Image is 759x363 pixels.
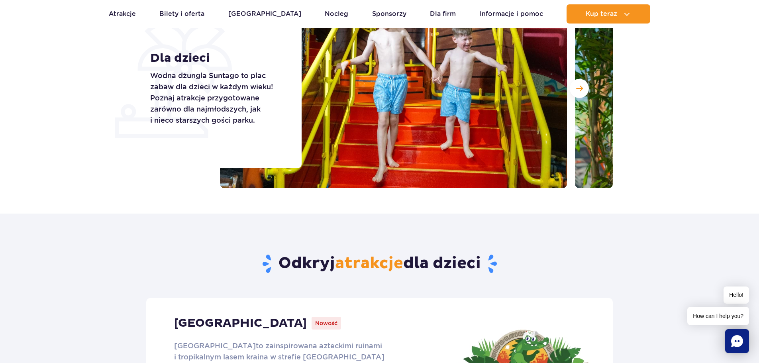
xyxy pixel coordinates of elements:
h1: Dla dzieci [150,51,284,65]
a: [GEOGRAPHIC_DATA] [228,4,301,24]
p: Wodna dżungla Suntago to plac zabaw dla dzieci w każdym wieku! Poznaj atrakcje przygotowane zarów... [150,70,284,126]
a: Nocleg [325,4,348,24]
div: Chat [725,329,749,353]
a: Informacje i pomoc [480,4,543,24]
span: atrakcje [335,253,403,273]
a: Atrakcje [109,4,136,24]
a: Dla firm [430,4,456,24]
span: How can I help you? [687,307,749,325]
span: Kup teraz [586,10,617,18]
button: Następny slajd [570,79,589,98]
a: Bilety i oferta [159,4,204,24]
a: Sponsorzy [372,4,406,24]
span: Hello! [724,286,749,304]
h2: Odkryj dla dzieci [146,253,613,274]
button: Kup teraz [567,4,650,24]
